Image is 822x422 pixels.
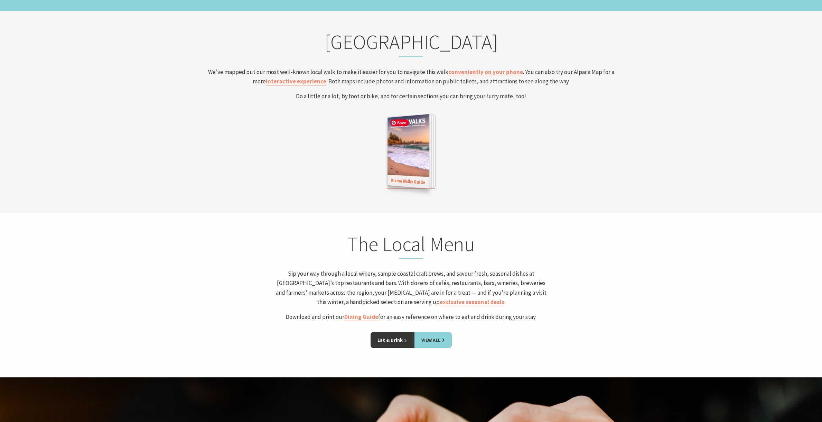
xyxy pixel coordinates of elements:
a: Eat & Drink [371,332,414,348]
a: conveniently on your phone [448,68,523,76]
a: exclusive seasonal deals [440,298,504,306]
a: interactive experience [266,77,326,85]
p: Sip your way through a local winery, sample coastal craft brews, and savour fresh, seasonal dishe... [275,269,547,307]
p: Download and print our for an easy reference on where to eat and drink during your stay. [275,312,547,322]
h2: The Local Menu [275,232,547,259]
img: Kiama Walks Guide [387,114,429,188]
span: Do a little or a lot, by foot or bike, and for certain sections you can bring your furry mate, too! [296,92,526,100]
span: Save [390,119,409,126]
h2: [GEOGRAPHIC_DATA] [206,30,616,57]
a: Dining Guide [344,313,378,321]
a: View All [414,332,452,348]
span: We’ve mapped out our most well-known local walk to make it easier for you to navigate this walk .... [208,68,614,85]
span: Kiama Walks Guide [387,175,429,189]
a: Kiama Walks GuideKiama Walks Guide [387,117,435,189]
